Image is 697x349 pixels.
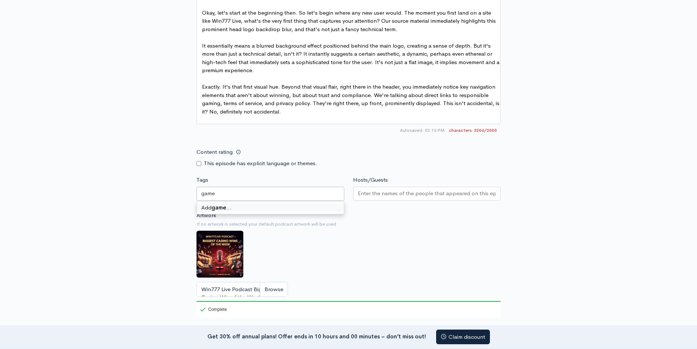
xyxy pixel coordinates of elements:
[196,301,228,318] div: Complete
[202,83,501,115] span: Exactly. It's that first visual hue. Beyond that visual flair, right there in the header, you imm...
[353,176,388,184] label: Hosts/Guests
[211,204,226,211] strong: game
[196,176,208,184] label: Tags
[196,220,501,228] small: If no artwork is selected your default podcast artwork will be used
[449,127,497,134] span: 3206/2000
[202,9,497,33] span: Okay, let's start at the beginning then. So let's begin where any new user would. The moment you ...
[202,42,501,74] span: It essentially means a blurred background effect positioned behind the main logo, creating a sens...
[207,333,426,339] strong: Get 30% off annual plans! Offer ends in 10 hours and 00 minutes – don’t miss out!
[358,189,496,198] input: Enter the names of the people that appeared on this episode
[196,145,233,160] label: Content rating
[204,159,317,168] label: This episode has explicit language or themes.
[196,301,501,302] div: 100%
[201,189,216,198] input: Enter tags for this episode
[436,330,490,345] a: Claim discount
[197,204,344,212] div: Add …
[196,211,216,220] label: Artwork
[400,127,445,134] span: Autosaved: 02:10 PM
[200,307,227,312] div: Complete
